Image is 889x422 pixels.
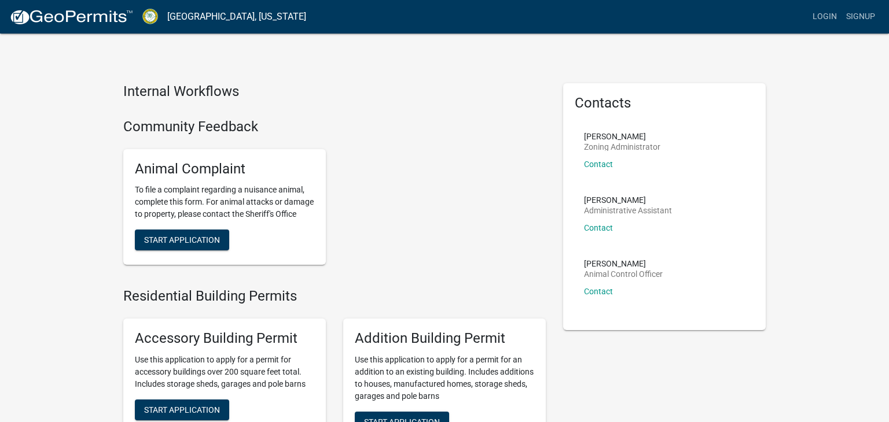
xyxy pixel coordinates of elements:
a: Contact [584,223,613,232]
a: Signup [842,6,880,28]
h4: Community Feedback [123,119,546,135]
p: [PERSON_NAME] [584,132,660,140]
p: [PERSON_NAME] [584,196,672,204]
p: [PERSON_NAME] [584,260,663,268]
p: Use this application to apply for a permit for accessory buildings over 200 square feet total. In... [135,354,314,390]
h5: Addition Building Permit [355,330,534,347]
button: Start Application [135,399,229,420]
p: To file a complaint regarding a nuisance animal, complete this form. For animal attacks or damage... [135,184,314,220]
h5: Contacts [575,95,754,112]
a: Contact [584,160,613,169]
img: Crawford County, Georgia [142,9,158,24]
a: Contact [584,287,613,296]
a: [GEOGRAPHIC_DATA], [US_STATE] [167,7,306,27]
button: Start Application [135,229,229,250]
p: Zoning Administrator [584,143,660,151]
p: Animal Control Officer [584,270,663,278]
h4: Residential Building Permits [123,288,546,305]
h5: Animal Complaint [135,161,314,177]
h4: Internal Workflows [123,83,546,100]
p: Use this application to apply for a permit for an addition to an existing building. Includes addi... [355,354,534,402]
span: Start Application [144,235,220,245]
h5: Accessory Building Permit [135,330,314,347]
a: Login [808,6,842,28]
p: Administrative Assistant [584,206,672,214]
span: Start Application [144,405,220,414]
